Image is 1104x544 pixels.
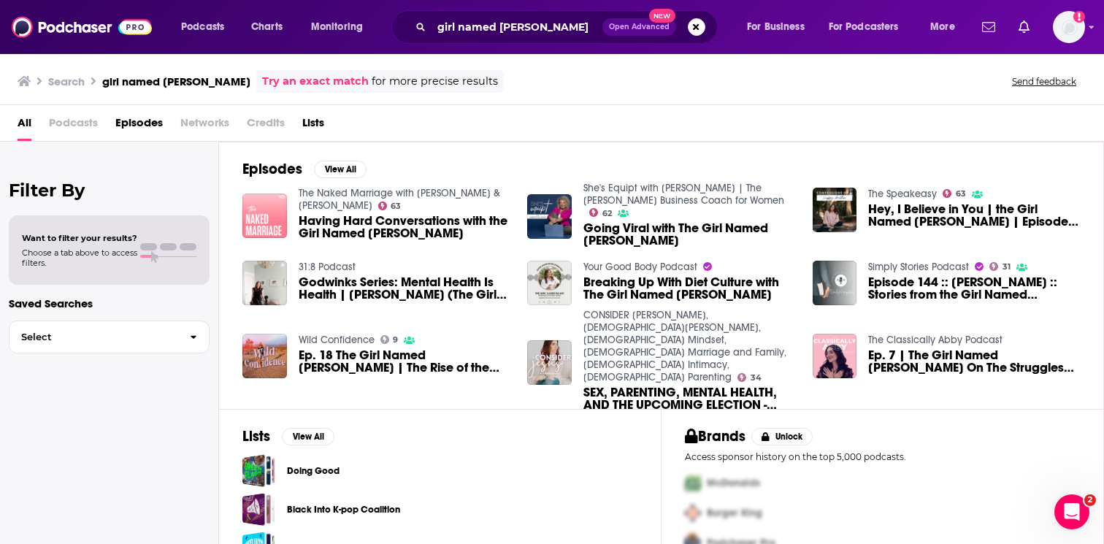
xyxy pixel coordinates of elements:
a: Ep. 18 The Girl Named Blake | The Rise of the Wild Woman [242,334,287,378]
img: Second Pro Logo [679,498,707,528]
span: 9 [393,337,398,343]
a: Black Into K-pop Coalition [242,493,275,526]
a: 31 [989,262,1011,271]
a: Episode 144 :: Blake Guichet :: Stories from the Girl Named Blake, and What Does it Mean to Be a ... [868,276,1080,301]
iframe: Intercom live chat [1054,494,1089,529]
p: Saved Searches [9,296,210,310]
a: The Speakeasy [868,188,937,200]
a: 62 [589,208,612,217]
a: SEX, PARENTING, MENTAL HEALTH, AND THE UPCOMING ELECTION - TALKING ALL THE THINGS WITH THE GIRL N... [583,386,795,411]
span: 31 [1003,264,1011,270]
span: Going Viral with The Girl Named [PERSON_NAME] [583,222,795,247]
div: Search podcasts, credits, & more... [405,10,732,44]
span: 2 [1084,494,1096,506]
button: View All [314,161,367,178]
span: For Podcasters [829,17,899,37]
a: The Classically Abby Podcast [868,334,1003,346]
svg: Email not verified [1073,11,1085,23]
a: 31:8 Podcast [299,261,356,273]
button: open menu [301,15,382,39]
span: Choose a tab above to access filters. [22,248,137,268]
input: Search podcasts, credits, & more... [432,15,602,39]
a: The Naked Marriage with Dave & Ashley Willis [299,187,500,212]
a: CONSIDER JESUS, Christian Moms, Biblical Mindset, Christian Marriage and Family, Christian Intima... [583,309,786,383]
span: Burger King [707,507,762,519]
h2: Brands [685,427,745,445]
a: 63 [943,189,966,198]
button: Unlock [751,428,813,445]
span: Podcasts [49,111,98,141]
img: Ep. 7 | The Girl Named Blake On The Struggles Of Faith, Mental Health, And Politics [813,334,857,378]
a: 34 [737,373,762,382]
button: Send feedback [1008,75,1081,88]
button: View All [282,428,334,445]
span: 63 [391,203,401,210]
h2: Filter By [9,180,210,201]
a: Ep. 7 | The Girl Named Blake On The Struggles Of Faith, Mental Health, And Politics [868,349,1080,374]
span: Open Advanced [609,23,670,31]
span: Ep. 18 The Girl Named [PERSON_NAME] | The Rise of the Wild Woman [299,349,510,374]
span: Select [9,332,178,342]
h3: Search [48,74,85,88]
a: 63 [378,202,402,210]
a: Doing Good [242,454,275,487]
a: Ep. 18 The Girl Named Blake | The Rise of the Wild Woman [299,349,510,374]
h2: Lists [242,427,270,445]
span: Episode 144 :: [PERSON_NAME] :: Stories from the Girl Named [PERSON_NAME], and What Does it Mean ... [868,276,1080,301]
span: 34 [751,375,762,381]
a: Breaking Up With Diet Culture with The Girl Named Blake [583,276,795,301]
button: Open AdvancedNew [602,18,676,36]
a: Simply Stories Podcast [868,261,969,273]
span: Monitoring [311,17,363,37]
span: for more precise results [372,73,498,90]
span: For Business [747,17,805,37]
a: Going Viral with The Girl Named Blake [527,194,572,239]
button: Show profile menu [1053,11,1085,43]
button: open menu [920,15,973,39]
a: Going Viral with The Girl Named Blake [583,222,795,247]
a: Show notifications dropdown [976,15,1001,39]
a: Wild Confidence [299,334,375,346]
img: SEX, PARENTING, MENTAL HEALTH, AND THE UPCOMING ELECTION - TALKING ALL THE THINGS WITH THE GIRL N... [527,340,572,385]
button: open menu [737,15,823,39]
span: Logged in as EllaRoseMurphy [1053,11,1085,43]
span: New [649,9,675,23]
span: Having Hard Conversations with the Girl Named [PERSON_NAME] [299,215,510,240]
span: Podcasts [181,17,224,37]
img: Hey, I Believe in You | the Girl Named Blake | Episode 130 [813,188,857,232]
img: Godwinks Series: Mental Health Is Health | Blake Guichet (The Girl Named Blake) [242,261,287,305]
span: Godwinks Series: Mental Health Is Health | [PERSON_NAME] (The Girl Named [PERSON_NAME]) [299,276,510,301]
h3: girl named [PERSON_NAME] [102,74,250,88]
span: Charts [251,17,283,37]
a: She's Equipt with Jennifer Allwood | The Christian Business Coach for Women [583,182,784,207]
a: All [18,111,31,141]
img: Podchaser - Follow, Share and Rate Podcasts [12,13,152,41]
span: McDonalds [707,477,760,489]
button: open menu [171,15,243,39]
img: Episode 144 :: Blake Guichet :: Stories from the Girl Named Blake, and What Does it Mean to Be a ... [813,261,857,305]
a: 9 [380,335,399,344]
span: 62 [602,210,612,217]
a: Charts [242,15,291,39]
img: Breaking Up With Diet Culture with The Girl Named Blake [527,261,572,305]
span: Breaking Up With Diet Culture with The Girl Named [PERSON_NAME] [583,276,795,301]
a: Having Hard Conversations with the Girl Named Blake [299,215,510,240]
span: Ep. 7 | The Girl Named [PERSON_NAME] On The Struggles Of Faith, Mental Health, And Politics [868,349,1080,374]
a: ListsView All [242,427,334,445]
span: Credits [247,111,285,141]
a: Your Good Body Podcast [583,261,697,273]
a: Episodes [115,111,163,141]
h2: Episodes [242,160,302,178]
a: Lists [302,111,324,141]
a: Hey, I Believe in You | the Girl Named Blake | Episode 130 [868,203,1080,228]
